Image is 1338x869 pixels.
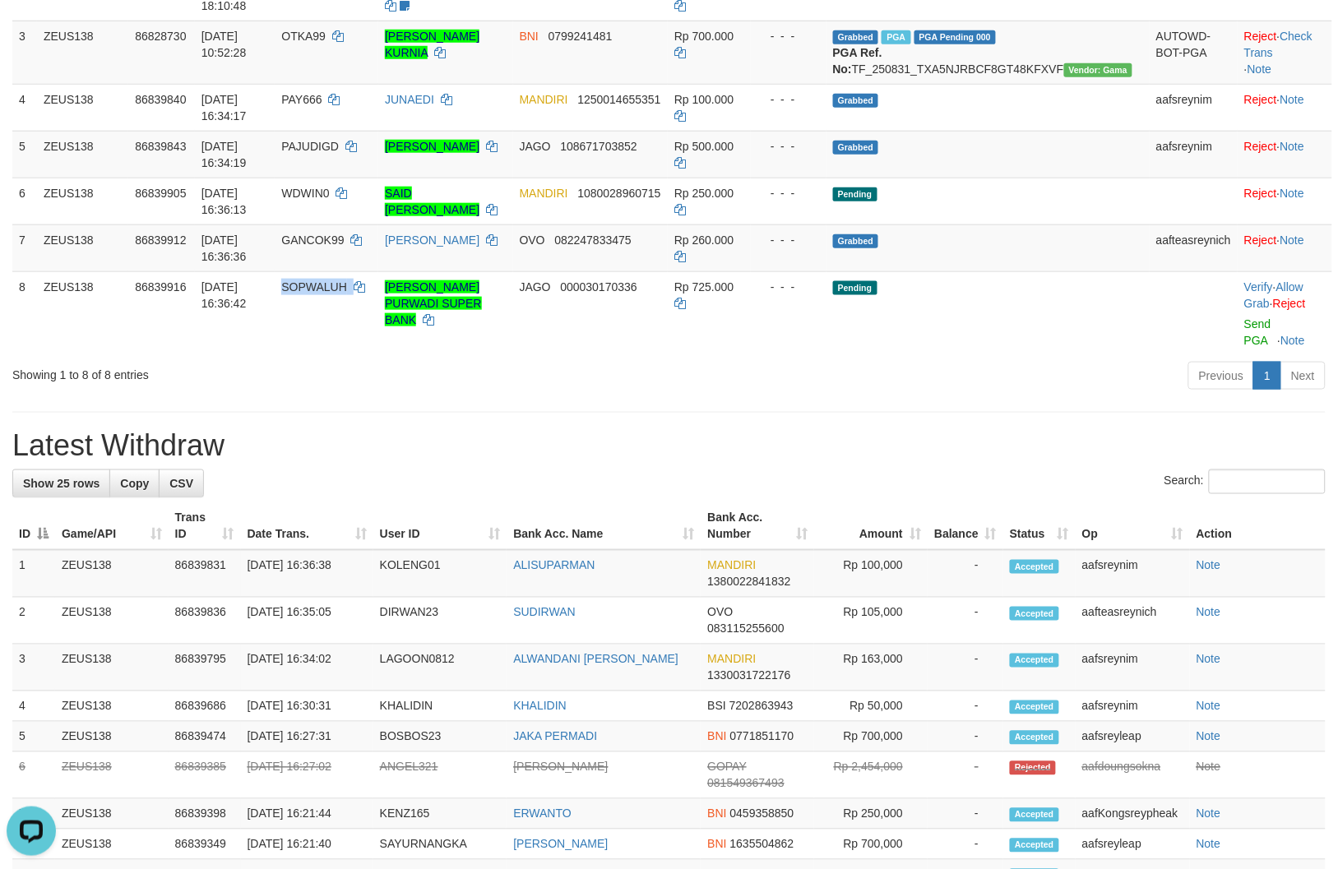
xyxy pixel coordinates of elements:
a: Verify [1244,280,1273,294]
td: ZEUS138 [55,799,169,830]
a: CSV [159,469,204,497]
a: Note [1197,653,1221,666]
span: OVO [707,606,733,619]
span: Accepted [1010,808,1059,822]
td: [DATE] 16:21:44 [241,799,373,830]
span: Copy 0459358850 to clipboard [730,807,794,820]
a: Note [1280,233,1305,247]
span: [DATE] 16:36:13 [201,187,247,216]
td: · [1238,224,1332,271]
a: Reject [1244,233,1277,247]
span: MANDIRI [707,653,756,666]
a: Check Trans [1244,30,1313,59]
td: aafsreynim [1150,84,1238,131]
div: - - - [757,91,820,108]
td: TF_250831_TXA5NJRBCF8GT48KFXVF [826,21,1150,84]
td: Rp 250,000 [814,799,928,830]
span: BNI [707,807,726,820]
td: Rp 50,000 [814,691,928,722]
span: JAGO [520,140,551,153]
td: ZEUS138 [55,830,169,860]
span: Rp 100.000 [674,93,734,106]
span: WDWIN0 [281,187,329,200]
span: [DATE] 16:34:19 [201,140,247,169]
a: Note [1280,93,1305,106]
span: Copy 000030170336 to clipboard [561,280,637,294]
span: Rejected [1010,761,1056,775]
a: Note [1280,140,1305,153]
th: Status: activate to sort column ascending [1003,503,1076,550]
td: aafsreyleap [1076,722,1190,752]
div: - - - [757,138,820,155]
th: User ID: activate to sort column ascending [373,503,507,550]
th: Bank Acc. Name: activate to sort column ascending [507,503,701,550]
td: · · [1238,271,1332,355]
a: Note [1280,334,1305,347]
td: · [1238,131,1332,178]
div: - - - [757,232,820,248]
td: 7 [12,224,37,271]
a: Reject [1244,30,1277,43]
td: ZEUS138 [37,178,128,224]
td: 5 [12,131,37,178]
td: 86839831 [169,550,241,598]
a: Note [1197,760,1221,774]
span: PGA Pending [914,30,997,44]
b: PGA Ref. No: [833,46,882,76]
td: - [928,598,1003,645]
span: Rp 700.000 [674,30,734,43]
span: 86839905 [135,187,186,200]
td: KOLENG01 [373,550,507,598]
span: Pending [833,281,877,295]
span: 86839840 [135,93,186,106]
td: 8 [12,271,37,355]
td: aafteasreynich [1076,598,1190,645]
td: LAGOON0812 [373,645,507,691]
td: - [928,645,1003,691]
td: ZEUS138 [37,271,128,355]
span: Copy 1080028960715 to clipboard [578,187,661,200]
td: · · [1238,21,1332,84]
span: Copy 0771851170 to clipboard [730,730,794,743]
td: aafsreynim [1076,645,1190,691]
td: aafteasreynich [1150,224,1238,271]
a: ERWANTO [513,807,572,820]
a: Previous [1188,362,1254,390]
td: 86839795 [169,645,241,691]
td: 86839398 [169,799,241,830]
span: SOPWALUH [281,280,347,294]
span: Grabbed [833,234,879,248]
div: - - - [757,279,820,295]
td: SAYURNANGKA [373,830,507,860]
td: ZEUS138 [55,598,169,645]
th: ID: activate to sort column descending [12,503,55,550]
a: Note [1197,730,1221,743]
a: [PERSON_NAME] [385,140,479,153]
td: aafdoungsokna [1076,752,1190,799]
span: Marked by aafsreyleap [882,30,910,44]
td: ZEUS138 [55,752,169,799]
td: aafsreyleap [1076,830,1190,860]
td: Rp 700,000 [814,830,928,860]
span: Copy 1380022841832 to clipboard [707,575,790,589]
h1: Latest Withdraw [12,429,1326,462]
span: CSV [169,477,193,490]
td: 6 [12,752,55,799]
span: MANDIRI [520,187,568,200]
td: ZEUS138 [55,691,169,722]
a: SAID [PERSON_NAME] [385,187,479,216]
td: - [928,752,1003,799]
td: 6 [12,178,37,224]
span: 86828730 [135,30,186,43]
a: Show 25 rows [12,469,110,497]
td: [DATE] 16:34:02 [241,645,373,691]
span: Accepted [1010,560,1059,574]
th: Action [1190,503,1326,550]
td: · [1238,84,1332,131]
a: KHALIDIN [513,700,567,713]
span: Rp 500.000 [674,140,734,153]
td: 86839349 [169,830,241,860]
td: · [1238,178,1332,224]
span: OVO [520,233,545,247]
td: 86839686 [169,691,241,722]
